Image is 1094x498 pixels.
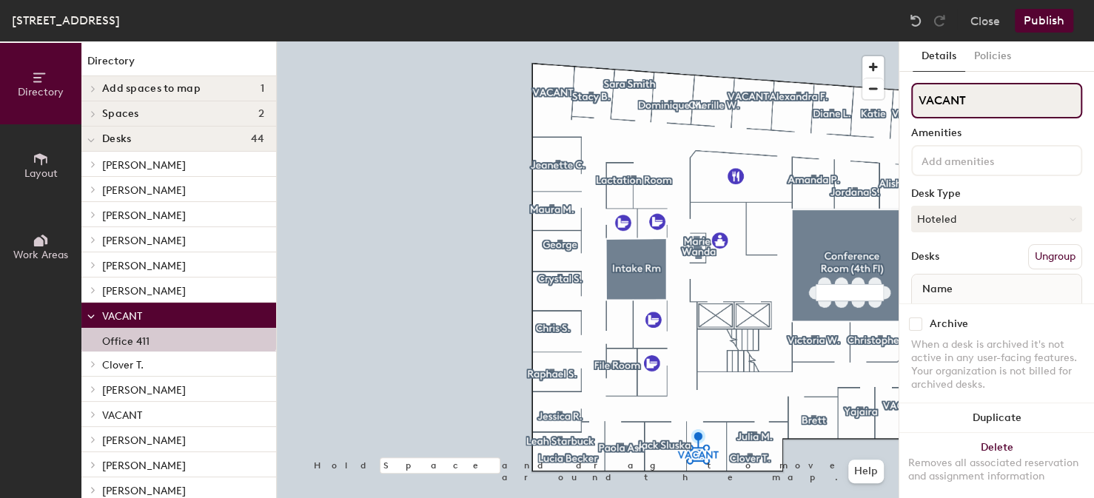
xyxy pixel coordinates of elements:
[81,53,276,76] h1: Directory
[919,151,1052,169] input: Add amenities
[250,133,264,145] span: 44
[911,206,1082,232] button: Hoteled
[24,167,58,180] span: Layout
[911,251,939,263] div: Desks
[102,359,144,371] span: Clover T.
[258,108,264,120] span: 2
[102,184,186,197] span: [PERSON_NAME]
[13,249,68,261] span: Work Areas
[102,235,186,247] span: [PERSON_NAME]
[911,188,1082,200] div: Desk Type
[1028,244,1082,269] button: Ungroup
[102,409,142,422] span: VACANT
[908,457,1085,483] div: Removes all associated reservation and assignment information
[1015,9,1073,33] button: Publish
[102,159,186,172] span: [PERSON_NAME]
[908,13,923,28] img: Undo
[911,338,1082,391] div: When a desk is archived it's not active in any user-facing features. Your organization is not bil...
[261,83,264,95] span: 1
[911,127,1082,139] div: Amenities
[12,11,120,30] div: [STREET_ADDRESS]
[102,83,201,95] span: Add spaces to map
[102,310,142,323] span: VACANT
[930,318,968,330] div: Archive
[970,9,1000,33] button: Close
[102,108,139,120] span: Spaces
[18,86,64,98] span: Directory
[899,403,1094,433] button: Duplicate
[102,285,186,297] span: [PERSON_NAME]
[102,331,150,348] p: Office 411
[848,460,884,483] button: Help
[102,485,186,497] span: [PERSON_NAME]
[102,209,186,222] span: [PERSON_NAME]
[102,384,186,397] span: [PERSON_NAME]
[899,433,1094,498] button: DeleteRemoves all associated reservation and assignment information
[915,276,960,303] span: Name
[102,260,186,272] span: [PERSON_NAME]
[102,460,186,472] span: [PERSON_NAME]
[102,133,131,145] span: Desks
[965,41,1020,72] button: Policies
[102,434,186,447] span: [PERSON_NAME]
[932,13,947,28] img: Redo
[913,41,965,72] button: Details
